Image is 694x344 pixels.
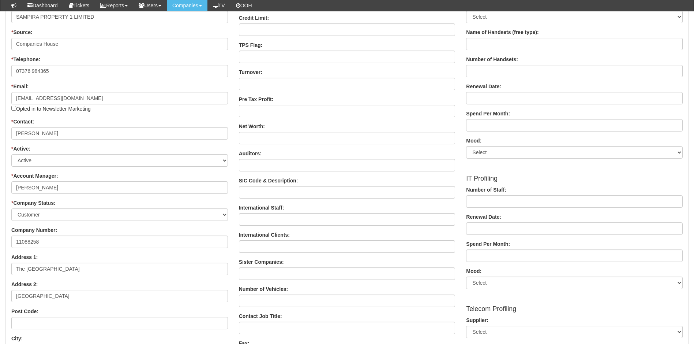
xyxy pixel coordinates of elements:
label: International Staff: [239,204,284,211]
label: Number of Handsets: [466,56,518,63]
label: Address 2: [11,281,38,288]
label: Number of Vehicles: [239,285,288,293]
label: Active: [11,145,30,152]
label: Source: [11,29,33,36]
label: Telephone: [11,56,40,63]
label: Turnover: [239,69,262,76]
div: Opted in to Newsletter Marketing [11,92,228,112]
label: Post Code: [11,308,38,315]
label: Mood: [466,267,481,275]
label: TPS Flag: [239,41,263,49]
label: City: [11,335,23,342]
label: Email: [11,83,29,90]
label: Address 1: [11,254,38,261]
label: Net Worth: [239,123,265,130]
label: Company Number: [11,226,57,234]
label: Account Manager: [11,172,58,180]
label: Mood: [466,137,481,144]
label: International Clients: [239,231,290,238]
label: Company Status: [11,199,56,207]
h4: Telecom Profiling [466,306,683,313]
label: Pre Tax Profit: [239,96,274,103]
label: Sister Companies: [239,258,284,266]
h4: IT Profiling [466,175,683,182]
label: Spend Per Month: [466,110,510,117]
label: Name of Handsets (free type): [466,29,539,36]
label: Credit Limit: [239,14,269,22]
label: Renewal Date: [466,213,501,221]
label: Spend Per Month: [466,240,510,248]
label: Renewal Date: [466,83,501,90]
label: Contact Job Title: [239,312,282,320]
label: Contact: [11,118,34,125]
label: SIC Code & Description: [239,177,298,184]
label: Auditors: [239,150,262,157]
label: Supplier: [466,317,488,324]
label: Number of Staff: [466,186,506,193]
